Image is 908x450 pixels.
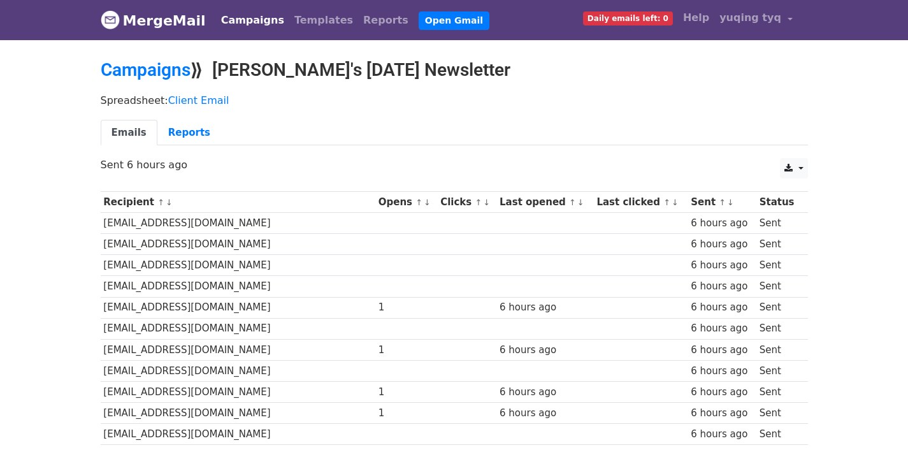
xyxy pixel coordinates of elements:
div: 6 hours ago [691,427,753,442]
td: [EMAIL_ADDRESS][DOMAIN_NAME] [101,213,375,234]
div: 6 hours ago [691,321,753,336]
a: Templates [289,8,358,33]
th: Clicks [437,192,496,213]
a: Emails [101,120,157,146]
div: 6 hours ago [500,406,591,421]
td: Sent [756,297,801,318]
td: Sent [756,381,801,402]
span: Daily emails left: 0 [583,11,673,25]
a: ↑ [415,198,422,207]
a: ↓ [727,198,734,207]
td: Sent [756,424,801,445]
a: ↑ [663,198,670,207]
th: Last clicked [594,192,688,213]
td: [EMAIL_ADDRESS][DOMAIN_NAME] [101,403,375,424]
img: MergeMail logo [101,10,120,29]
a: MergeMail [101,7,206,34]
p: Spreadsheet: [101,94,808,107]
td: Sent [756,360,801,381]
div: 6 hours ago [691,385,753,400]
div: 6 hours ago [691,343,753,358]
td: Sent [756,339,801,360]
div: 6 hours ago [500,343,591,358]
th: Recipient [101,192,375,213]
div: 6 hours ago [691,216,753,231]
a: ↓ [672,198,679,207]
h2: ⟫ [PERSON_NAME]'s [DATE] Newsletter [101,59,808,81]
div: 6 hours ago [691,364,753,379]
a: Daily emails left: 0 [578,5,678,31]
div: 1 [378,385,435,400]
td: [EMAIL_ADDRESS][DOMAIN_NAME] [101,360,375,381]
a: ↑ [157,198,164,207]
td: [EMAIL_ADDRESS][DOMAIN_NAME] [101,297,375,318]
a: ↑ [719,198,726,207]
div: 1 [378,300,435,315]
a: Open Gmail [419,11,489,30]
div: 6 hours ago [500,300,591,315]
div: 6 hours ago [691,300,753,315]
td: [EMAIL_ADDRESS][DOMAIN_NAME] [101,381,375,402]
a: ↑ [569,198,576,207]
a: ↓ [166,198,173,207]
td: [EMAIL_ADDRESS][DOMAIN_NAME] [101,276,375,297]
td: Sent [756,234,801,255]
div: 1 [378,406,435,421]
a: Help [678,5,714,31]
a: ↓ [577,198,584,207]
td: Sent [756,276,801,297]
a: Campaigns [101,59,191,80]
a: ↑ [475,198,482,207]
p: Sent 6 hours ago [101,158,808,171]
a: Client Email [168,94,229,106]
th: Status [756,192,801,213]
td: [EMAIL_ADDRESS][DOMAIN_NAME] [101,339,375,360]
td: Sent [756,213,801,234]
th: Last opened [496,192,593,213]
div: 6 hours ago [691,406,753,421]
td: Sent [756,255,801,276]
td: [EMAIL_ADDRESS][DOMAIN_NAME] [101,318,375,339]
td: [EMAIL_ADDRESS][DOMAIN_NAME] [101,255,375,276]
a: Reports [157,120,221,146]
span: yuqing tyq [719,10,781,25]
div: 6 hours ago [691,258,753,273]
td: Sent [756,403,801,424]
td: [EMAIL_ADDRESS][DOMAIN_NAME] [101,424,375,445]
div: 6 hours ago [500,385,591,400]
th: Opens [375,192,437,213]
td: [EMAIL_ADDRESS][DOMAIN_NAME] [101,234,375,255]
div: 1 [378,343,435,358]
a: ↓ [424,198,431,207]
a: Campaigns [216,8,289,33]
a: yuqing tyq [714,5,797,35]
a: ↓ [483,198,490,207]
th: Sent [688,192,756,213]
td: Sent [756,318,801,339]
div: 6 hours ago [691,279,753,294]
div: 6 hours ago [691,237,753,252]
a: Reports [358,8,414,33]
